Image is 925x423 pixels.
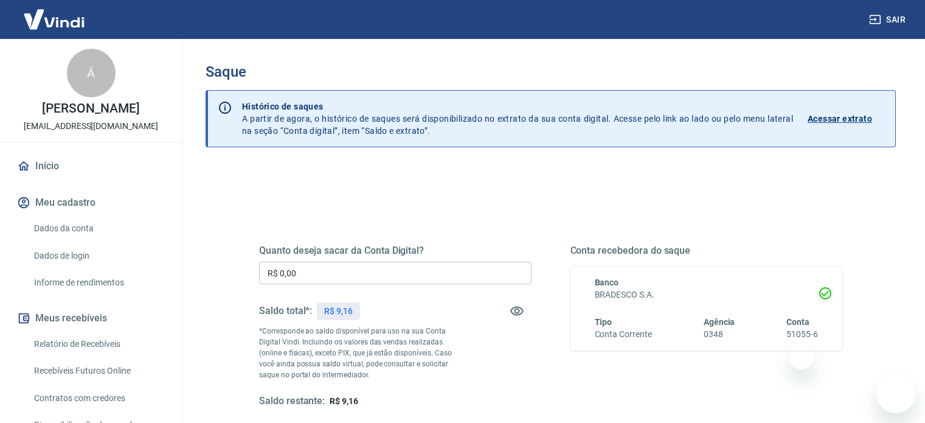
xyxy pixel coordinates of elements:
[24,120,158,133] p: [EMAIL_ADDRESS][DOMAIN_NAME]
[259,395,325,408] h5: Saldo restante:
[324,305,353,318] p: R$ 9,16
[29,332,167,357] a: Relatório de Recebíveis
[15,189,167,216] button: Meu cadastro
[595,278,619,287] span: Banco
[15,305,167,332] button: Meus recebíveis
[595,288,819,301] h6: BRADESCO S.A.
[242,100,793,137] p: A partir de agora, o histórico de saques será disponibilizado no extrato da sua conta digital. Ac...
[259,305,312,317] h5: Saldo total*:
[29,216,167,241] a: Dados da conta
[595,328,652,341] h6: Conta Corrente
[789,345,814,369] iframe: Fechar mensagem
[808,100,885,137] a: Acessar extrato
[42,102,139,115] p: [PERSON_NAME]
[259,245,532,257] h5: Quanto deseja sacar da Conta Digital?
[29,243,167,268] a: Dados de login
[330,396,358,406] span: R$ 9,16
[786,317,809,327] span: Conta
[876,374,915,413] iframe: Botão para abrir a janela de mensagens
[704,328,735,341] h6: 0348
[786,328,818,341] h6: 51055-6
[259,326,463,380] p: *Corresponde ao saldo disponível para uso na sua Conta Digital Vindi. Incluindo os valores das ve...
[29,358,167,383] a: Recebíveis Futuros Online
[15,153,167,180] a: Início
[15,1,94,38] img: Vindi
[29,270,167,295] a: Informe de rendimentos
[29,386,167,411] a: Contratos com credores
[867,9,910,31] button: Sair
[242,100,793,113] p: Histórico de saques
[808,113,872,125] p: Acessar extrato
[570,245,843,257] h5: Conta recebedora do saque
[595,317,612,327] span: Tipo
[67,49,116,97] div: Á
[206,63,896,80] h3: Saque
[704,317,735,327] span: Agência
